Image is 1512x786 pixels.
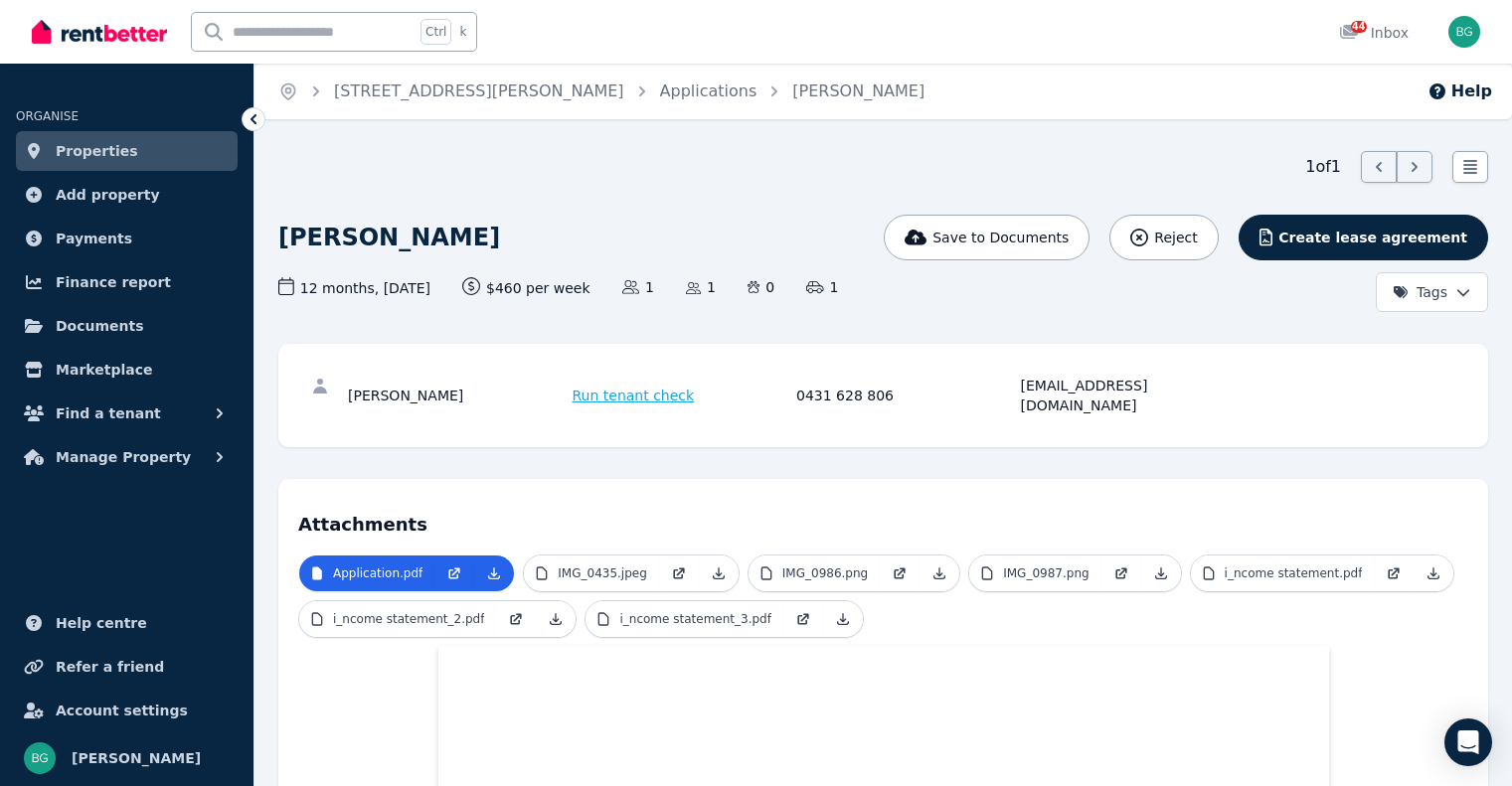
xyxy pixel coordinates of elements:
p: IMG_0435.jpeg [558,565,647,581]
p: Application.pdf [333,565,422,581]
span: Reject [1154,228,1197,247]
span: 0 [748,277,774,297]
span: ORGANISE [16,109,79,123]
a: Open in new Tab [659,555,699,591]
a: i_ncome statement_3.pdf [586,601,782,637]
a: i_ncome statement_2.pdf [299,601,496,637]
div: Inbox [1339,23,1409,43]
img: RentBetter [32,17,167,47]
button: Tags [1376,272,1488,312]
h1: [PERSON_NAME] [278,222,500,253]
img: Ben Gibson [24,742,56,774]
a: IMG_0435.jpeg [524,555,659,591]
a: Open in new Tab [434,555,474,591]
a: Applications [660,81,757,100]
span: Marketplace [56,358,152,382]
img: Ben Gibson [1448,16,1480,48]
a: Documents [16,306,238,346]
span: Finance report [56,270,171,294]
span: Documents [56,314,144,338]
span: Find a tenant [56,401,161,425]
nav: Breadcrumb [254,64,948,119]
a: Refer a friend [16,647,238,687]
span: [PERSON_NAME] [72,746,201,770]
a: Download Attachment [823,601,863,637]
p: IMG_0986.png [782,565,868,581]
span: Tags [1393,282,1447,302]
a: IMG_0987.png [969,555,1100,591]
button: Help [1428,79,1492,103]
p: i_ncome statement_3.pdf [619,611,770,627]
h4: Attachments [298,499,1468,539]
a: Marketplace [16,350,238,390]
span: Properties [56,139,138,163]
button: Reject [1109,215,1218,260]
a: Download Attachment [536,601,576,637]
a: Help centre [16,603,238,643]
span: 1 [806,277,838,297]
span: Payments [56,227,132,250]
a: Download Attachment [920,555,959,591]
a: Properties [16,131,238,171]
a: [STREET_ADDRESS][PERSON_NAME] [334,81,624,100]
a: i_ncome statement.pdf [1191,555,1375,591]
span: Run tenant check [573,386,695,405]
span: Create lease agreement [1278,228,1467,247]
span: 12 months , [DATE] [278,277,430,298]
p: i_ncome statement_2.pdf [333,611,484,627]
span: Save to Documents [932,228,1069,247]
a: Application.pdf [299,555,434,591]
span: Add property [56,183,160,207]
span: k [459,24,466,40]
a: Open in new Tab [1101,555,1141,591]
button: Manage Property [16,437,238,477]
a: Open in new Tab [783,601,823,637]
span: 1 of 1 [1305,155,1341,179]
a: Download Attachment [1414,555,1453,591]
div: 0431 628 806 [796,376,1015,415]
div: [EMAIL_ADDRESS][DOMAIN_NAME] [1021,376,1240,415]
button: Create lease agreement [1239,215,1488,260]
span: 44 [1351,21,1367,33]
button: Save to Documents [884,215,1091,260]
a: Finance report [16,262,238,302]
a: Open in new Tab [880,555,920,591]
span: $460 per week [462,277,590,298]
a: Add property [16,175,238,215]
span: Help centre [56,611,147,635]
span: Refer a friend [56,655,164,679]
span: 1 [686,277,716,297]
a: Download Attachment [474,555,514,591]
p: i_ncome statement.pdf [1225,565,1363,581]
span: Manage Property [56,445,191,469]
span: 1 [622,277,654,297]
a: IMG_0986.png [749,555,880,591]
a: Download Attachment [699,555,739,591]
a: Account settings [16,691,238,730]
a: Open in new Tab [1374,555,1414,591]
a: Open in new Tab [496,601,536,637]
div: [PERSON_NAME] [348,376,567,415]
button: Find a tenant [16,393,238,433]
a: Payments [16,219,238,258]
a: [PERSON_NAME] [792,81,924,100]
span: Account settings [56,699,188,722]
p: IMG_0987.png [1003,565,1089,581]
div: Open Intercom Messenger [1444,718,1492,766]
span: Ctrl [420,19,451,45]
a: Download Attachment [1141,555,1181,591]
